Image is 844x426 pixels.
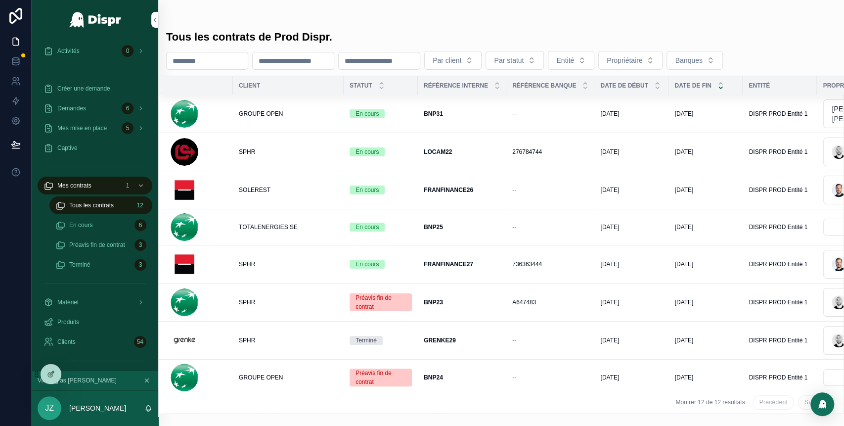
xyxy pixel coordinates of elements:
a: FRANFINANCE26 [424,186,500,194]
a: Captive [38,139,152,157]
span: Clients [57,338,76,346]
a: [DATE] [674,186,737,194]
div: 3 [134,259,146,271]
a: Terminé [350,336,412,345]
button: Select Button [598,51,663,70]
div: Open Intercom Messenger [810,392,834,416]
h1: Tous les contrats de Prod Dispr. [166,30,332,45]
span: En cours [69,221,92,229]
span: Entité [556,55,574,65]
a: Mes contrats1 [38,177,152,194]
strong: BNP24 [424,374,443,381]
span: Mes contrats [57,182,91,189]
a: DISPR PROD Entité 1 [749,374,811,381]
span: -- [512,336,516,344]
span: DISPR PROD Entité 1 [749,260,807,268]
a: DISPR PROD Entité 1 [749,298,811,306]
span: -- [512,223,516,231]
span: DISPR PROD Entité 1 [749,110,807,118]
a: -- [512,223,588,231]
span: -- [512,374,516,381]
a: [DATE] [600,186,663,194]
span: Mes mise en place [57,124,107,132]
a: [DATE] [600,374,663,381]
span: Activités [57,47,80,55]
a: [DATE] [674,148,737,156]
a: En cours [350,260,412,269]
a: -- [512,374,588,381]
a: Produits [38,313,152,331]
div: Préavis fin de contrat [355,369,406,386]
span: Client [239,82,260,90]
a: DISPR PROD Entité 1 [749,260,811,268]
span: Demandes [57,104,86,112]
span: GROUPE OPEN [239,374,283,381]
a: Terminé3 [49,256,152,274]
strong: FRANFINANCE27 [424,261,473,268]
button: Select Button [486,51,544,70]
span: Viewing as [PERSON_NAME] [38,377,117,384]
a: BNP31 [424,110,500,118]
a: -- [512,110,588,118]
span: SOLEREST [239,186,270,194]
span: SPHR [239,298,255,306]
a: Demandes6 [38,99,152,117]
div: En cours [355,109,379,118]
a: Clients54 [38,333,152,351]
div: En cours [355,260,379,269]
a: [DATE] [674,223,737,231]
a: DISPR PROD Entité 1 [749,223,811,231]
div: En cours [355,223,379,232]
a: Préavis fin de contrat [350,369,412,386]
a: Créer une demande [38,80,152,97]
a: [DATE] [674,260,737,268]
span: Matériel [57,298,79,306]
span: DISPR PROD Entité 1 [749,186,807,194]
span: Préavis fin de contrat [69,241,125,249]
a: Activités0 [38,42,152,60]
span: Montrer 12 de 12 résultats [675,399,745,407]
span: Entité [749,82,770,90]
a: [DATE] [674,110,737,118]
a: SPHR [239,298,338,306]
span: Banques [675,55,702,65]
a: BNP25 [424,223,500,231]
strong: LOCAM22 [424,148,452,155]
a: [DATE] [674,336,737,344]
strong: GRENKE29 [424,337,456,344]
a: TOTALENERGIES SE [239,223,338,231]
span: Produits [57,318,79,326]
div: 0 [122,45,133,57]
a: Préavis fin de contrat [350,293,412,311]
div: 5 [122,122,133,134]
span: SPHR [239,148,255,156]
a: [DATE] [674,298,737,306]
a: 276784744 [512,148,588,156]
a: [DATE] [600,148,663,156]
button: Select Button [548,51,594,70]
div: 1 [122,180,133,191]
a: Mes mise en place5 [38,119,152,137]
span: Terminé [69,261,90,269]
a: BNP24 [424,374,500,381]
a: SPHR [239,336,338,344]
span: [DATE] [600,374,619,381]
span: Propriétaire [607,55,642,65]
span: DISPR PROD Entité 1 [749,336,807,344]
span: Créer une demande [57,85,110,93]
a: DISPR PROD Entité 1 [749,110,811,118]
span: [DATE] [674,110,693,118]
span: [DATE] [674,260,693,268]
span: Tous les contrats [69,201,114,209]
div: En cours [355,186,379,194]
span: Statut [350,82,372,90]
button: Select Button [424,51,482,70]
span: [DATE] [600,260,619,268]
span: [DATE] [600,298,619,306]
a: SPHR [239,148,338,156]
a: GROUPE OPEN [239,110,338,118]
a: [DATE] [600,110,663,118]
span: [DATE] [600,223,619,231]
a: Matériel [38,293,152,311]
a: 736363444 [512,260,588,268]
